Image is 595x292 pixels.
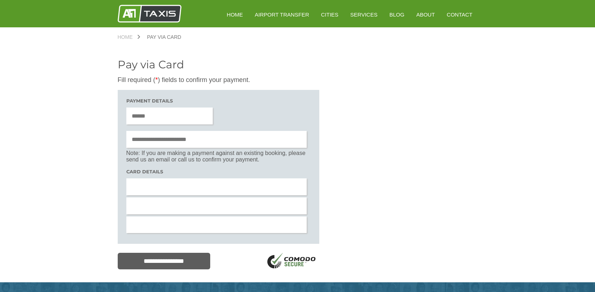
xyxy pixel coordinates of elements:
a: Pay via Card [140,35,189,40]
a: Home [118,35,140,40]
a: Services [345,6,383,23]
iframe: Secure payment input frame [132,203,302,209]
h2: Pay via Card [118,59,319,70]
img: SSL Logo [265,253,319,270]
h3: Payment Details [126,99,311,103]
a: HOME [222,6,248,23]
a: Blog [384,6,410,23]
a: About [411,6,440,23]
a: Cities [316,6,343,23]
p: Note: If you are making a payment against an existing booking, please send us an email or call us... [126,150,311,163]
h3: Card Details [126,169,311,174]
iframe: Secure payment input frame [132,184,302,190]
p: Fill required ( ) fields to confirm your payment. [118,76,319,85]
a: Contact [442,6,477,23]
iframe: Secure payment input frame [132,222,302,228]
img: A1 Taxis [118,5,181,23]
a: Airport Transfer [250,6,314,23]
